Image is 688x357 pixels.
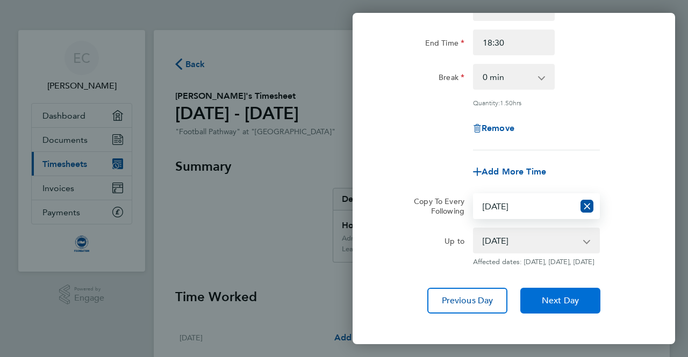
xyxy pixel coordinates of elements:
button: Reset selection [580,194,593,218]
span: 1.50 [500,98,513,107]
label: Copy To Every Following [405,196,464,216]
button: Previous Day [427,288,507,314]
button: Add More Time [473,167,546,176]
span: Remove [482,123,514,133]
label: Up to [445,236,464,249]
label: Break [439,72,464,85]
button: Next Day [520,288,600,314]
span: Next Day [542,295,579,306]
span: Add More Time [482,166,546,177]
input: E.g. 18:00 [473,30,555,55]
label: End Time [425,38,464,51]
span: Previous Day [442,295,493,306]
span: Affected dates: [DATE], [DATE], [DATE] [473,258,600,266]
div: Quantity: hrs [473,98,600,107]
button: Remove [473,124,514,133]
